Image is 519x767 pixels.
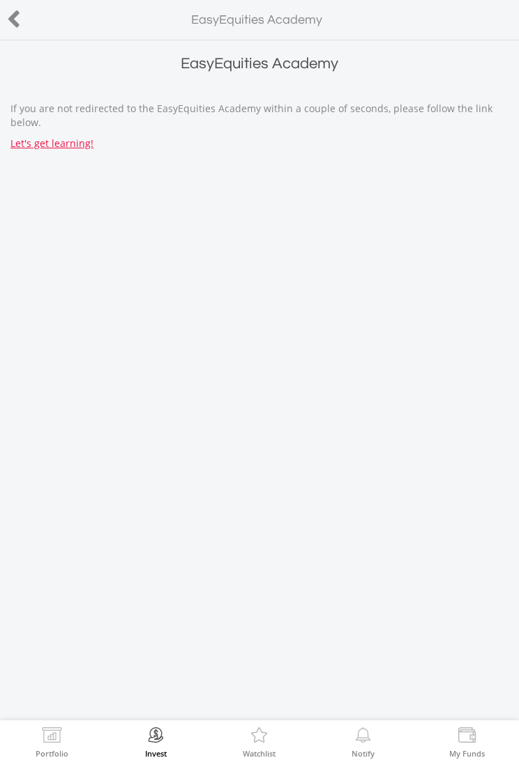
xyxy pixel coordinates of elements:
a: Portfolio [36,727,68,757]
label: Watchlist [243,750,276,757]
label: EasyEquities Academy [191,11,322,29]
a: Notify [352,727,375,757]
img: View Notifications [352,727,374,747]
label: Portfolio [36,750,68,757]
label: My Funds [449,750,485,757]
p: If you are not redirected to the EasyEquities Academy within a couple of seconds, please follow t... [10,102,509,130]
a: My Funds [449,727,485,757]
a: Invest [145,727,167,757]
a: Let's get learning! [10,137,93,150]
label: Notify [352,750,375,757]
img: Invest Now [145,727,167,747]
img: View Funds [456,727,478,747]
a: Watchlist [243,727,276,757]
label: Invest [145,750,167,757]
img: View Portfolio [41,727,63,747]
h1: EasyEquities Academy [10,54,509,74]
img: Watchlist [248,727,270,747]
